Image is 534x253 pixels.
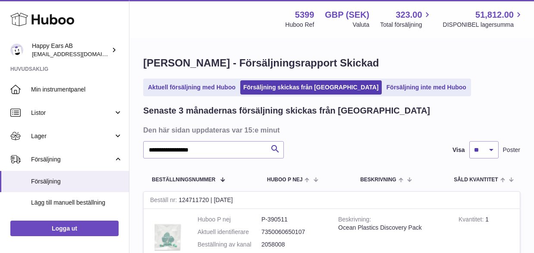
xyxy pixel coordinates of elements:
[240,80,382,95] a: Försäljning skickas från [GEOGRAPHIC_DATA]
[10,44,23,57] img: 3pl@happyearsearplugs.com
[261,228,325,236] dd: 7350060650107
[380,9,432,29] a: 323.00 Total försäljning
[31,109,113,117] span: Listor
[32,51,127,57] span: [EMAIL_ADDRESS][DOMAIN_NAME]
[145,80,239,95] a: Aktuell försäljning med Huboo
[459,216,485,225] strong: Kvantitet
[198,215,261,224] dt: Huboo P nej
[198,228,261,236] dt: Aktuell identifierare
[338,216,371,225] strong: Beskrivning
[396,9,422,21] span: 323.00
[295,9,314,21] strong: 5399
[443,9,524,29] a: 51,812.00 DISPONIBEL lagersumma
[10,221,119,236] a: Logga ut
[31,85,123,94] span: Min instrumentpanel
[353,21,370,29] div: Valuta
[454,177,498,183] span: Såld kvantitet
[383,80,469,95] a: Försäljning inte med Huboo
[31,177,123,186] span: Försäljning
[143,105,430,117] h2: Senaste 3 månadernas försäljning skickas från [GEOGRAPHIC_DATA]
[32,42,110,58] div: Happy Ears AB
[325,9,369,21] strong: GBP (SEK)
[503,146,520,154] span: Poster
[285,21,314,29] div: Huboo Ref
[152,177,215,183] span: Beställningsnummer
[443,21,524,29] span: DISPONIBEL lagersumma
[261,215,325,224] dd: P-390511
[143,56,520,70] h1: [PERSON_NAME] - Försäljningsrapport Skickad
[452,146,465,154] label: Visa
[475,9,514,21] span: 51,812.00
[31,199,123,207] span: Lägg till manuell beställning
[380,21,432,29] span: Total försäljning
[198,240,261,249] dt: Beställning av kanal
[360,177,396,183] span: Beskrivning
[150,196,179,206] strong: Beställ nr
[143,125,518,135] h3: Den här sidan uppdateras var 15:e minut
[267,177,302,183] span: Huboo P nej
[144,192,520,209] div: 124711720 | [DATE]
[338,224,446,232] div: Ocean Plastics Discovery Pack
[261,240,325,249] dd: 2058008
[31,132,113,140] span: Lager
[31,155,113,164] span: Försäljning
